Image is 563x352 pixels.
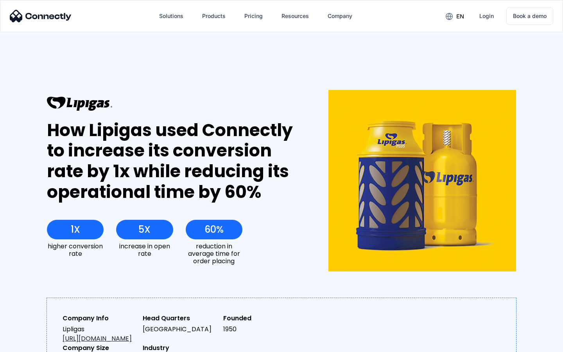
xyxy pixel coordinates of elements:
div: Lipligas [63,325,136,343]
div: Products [202,11,226,22]
div: Company Info [63,314,136,323]
div: reduction in average time for order placing [186,242,242,265]
div: 1X [71,224,80,235]
div: [GEOGRAPHIC_DATA] [143,325,217,334]
a: Login [473,7,500,25]
a: Book a demo [506,7,553,25]
div: Solutions [159,11,183,22]
div: increase in open rate [116,242,173,257]
div: en [439,10,470,22]
div: Solutions [153,7,190,25]
div: 1950 [223,325,297,334]
div: Login [479,11,494,22]
div: 60% [204,224,224,235]
img: Connectly Logo [10,10,72,22]
div: Resources [275,7,315,25]
div: Pricing [244,11,263,22]
aside: Language selected: English [8,338,47,349]
div: Resources [281,11,309,22]
div: Head Quarters [143,314,217,323]
div: higher conversion rate [47,242,104,257]
div: Products [196,7,232,25]
div: Company [321,7,359,25]
div: Company [328,11,352,22]
div: 5X [138,224,151,235]
a: [URL][DOMAIN_NAME] [63,334,132,343]
div: Founded [223,314,297,323]
div: How Lipigas used Connectly to increase its conversion rate by 1x while reducing its operational t... [47,120,300,203]
div: en [456,11,464,22]
a: Pricing [238,7,269,25]
ul: Language list [16,338,47,349]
